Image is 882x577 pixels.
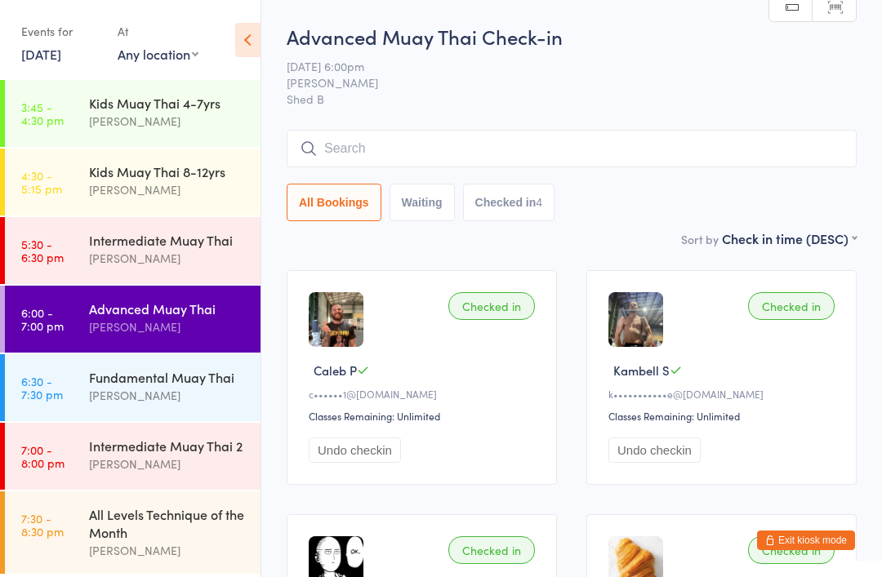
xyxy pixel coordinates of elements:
div: Kids Muay Thai 4-7yrs [89,94,247,112]
div: Events for [21,18,101,45]
time: 7:30 - 8:30 pm [21,512,64,538]
h2: Advanced Muay Thai Check-in [287,23,857,50]
a: 6:00 -7:00 pmAdvanced Muay Thai[PERSON_NAME] [5,286,261,353]
img: image1758005975.png [309,292,363,347]
div: Check in time (DESC) [722,229,857,247]
div: Any location [118,45,198,63]
a: 5:30 -6:30 pmIntermediate Muay Thai[PERSON_NAME] [5,217,261,284]
div: Checked in [748,536,835,564]
a: 7:00 -8:00 pmIntermediate Muay Thai 2[PERSON_NAME] [5,423,261,490]
img: image1718877078.png [608,292,663,347]
button: Exit kiosk mode [757,530,855,550]
a: 4:30 -5:15 pmKids Muay Thai 8-12yrs[PERSON_NAME] [5,149,261,215]
a: 7:30 -8:30 pmAll Levels Technique of the Month[PERSON_NAME] [5,491,261,574]
div: [PERSON_NAME] [89,180,247,199]
time: 5:30 - 6:30 pm [21,237,64,264]
div: Checked in [448,536,535,564]
div: [PERSON_NAME] [89,112,247,131]
span: Shed B [287,91,857,107]
div: Checked in [448,292,535,320]
div: Classes Remaining: Unlimited [309,409,540,423]
span: [DATE] 6:00pm [287,58,831,74]
button: Checked in4 [463,184,555,221]
time: 6:30 - 7:30 pm [21,375,63,401]
div: Advanced Muay Thai [89,300,247,317]
time: 6:00 - 7:00 pm [21,306,64,332]
time: 3:45 - 4:30 pm [21,100,64,126]
div: Kids Muay Thai 8-12yrs [89,162,247,180]
span: Caleb P [314,362,357,379]
div: Classes Remaining: Unlimited [608,409,840,423]
div: [PERSON_NAME] [89,386,247,405]
div: k•••••••••••e@[DOMAIN_NAME] [608,387,840,401]
button: Undo checkin [608,437,701,463]
button: All Bookings [287,184,381,221]
span: Kambell S [613,362,670,379]
div: Intermediate Muay Thai [89,231,247,249]
a: 6:30 -7:30 pmFundamental Muay Thai[PERSON_NAME] [5,354,261,421]
a: [DATE] [21,45,61,63]
div: [PERSON_NAME] [89,455,247,473]
button: Undo checkin [309,437,401,463]
button: Waiting [390,184,455,221]
input: Search [287,130,857,167]
div: Checked in [748,292,835,320]
div: Intermediate Muay Thai 2 [89,437,247,455]
time: 4:30 - 5:15 pm [21,169,62,195]
a: 3:45 -4:30 pmKids Muay Thai 4-7yrs[PERSON_NAME] [5,80,261,147]
div: Fundamental Muay Thai [89,368,247,386]
div: c••••••1@[DOMAIN_NAME] [309,387,540,401]
div: [PERSON_NAME] [89,317,247,336]
time: 7:00 - 8:00 pm [21,443,65,469]
label: Sort by [681,231,719,247]
div: 4 [536,196,542,209]
span: [PERSON_NAME] [287,74,831,91]
div: At [118,18,198,45]
div: All Levels Technique of the Month [89,505,247,541]
div: [PERSON_NAME] [89,541,247,560]
div: [PERSON_NAME] [89,249,247,268]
